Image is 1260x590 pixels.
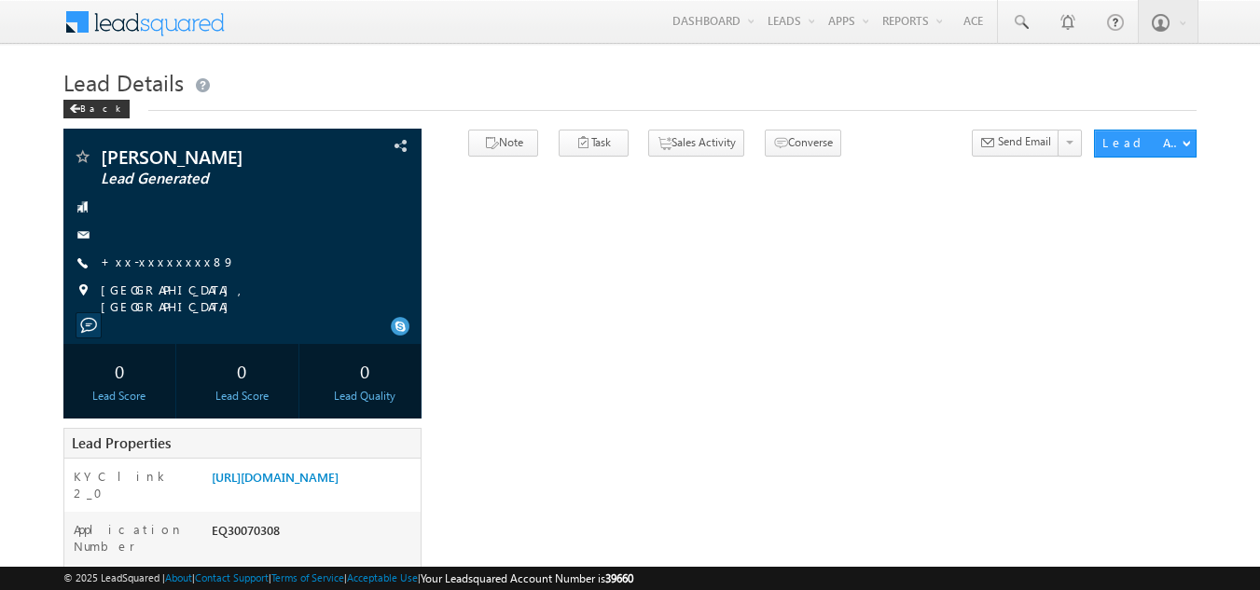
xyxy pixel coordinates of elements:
span: [GEOGRAPHIC_DATA], [GEOGRAPHIC_DATA] [101,281,390,315]
span: Lead Properties [72,433,171,452]
a: About [165,571,192,583]
span: Your Leadsquared Account Number is [421,571,633,585]
span: 39660 [605,571,633,585]
button: Converse [765,130,841,157]
span: Lead Details [63,67,184,97]
span: Lead Generated [101,170,322,188]
div: Lead Actions [1102,134,1182,151]
span: © 2025 LeadSquared | | | | | [63,569,633,587]
a: Contact Support [195,571,269,583]
button: Task [559,130,629,157]
div: Lead Score [190,388,294,405]
span: Send Email [998,133,1051,150]
div: 0 [312,353,416,388]
button: Sales Activity [648,130,744,157]
a: Acceptable Use [347,571,418,583]
div: Back [63,100,130,118]
div: Lead Quality [312,388,416,405]
a: +xx-xxxxxxxx89 [101,254,235,269]
span: [PERSON_NAME] [101,147,322,166]
button: Lead Actions [1094,130,1197,158]
label: Application Number [74,521,194,555]
a: Terms of Service [271,571,344,583]
div: 0 [68,353,172,388]
button: Note [468,130,538,157]
div: 0 [190,353,294,388]
button: Send Email [972,130,1059,157]
div: EQ30070308 [207,521,422,547]
a: [URL][DOMAIN_NAME] [212,469,339,485]
a: Back [63,99,139,115]
div: Lead Score [68,388,172,405]
label: KYC link 2_0 [74,468,194,501]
